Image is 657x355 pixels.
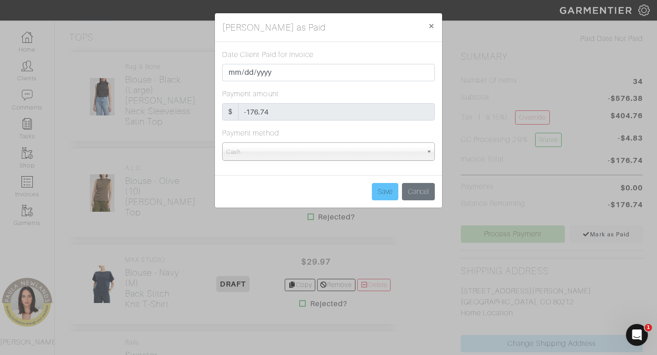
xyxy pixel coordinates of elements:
[626,324,648,346] iframe: Intercom live chat
[421,13,442,39] button: Close
[402,183,435,200] button: Cancel
[428,20,435,32] span: ×
[222,89,279,99] label: Payment amount
[222,49,313,60] label: Date Client Paid for Invoice
[226,143,422,161] span: Cash
[222,128,279,139] label: Payment method
[222,103,239,120] div: $
[222,21,326,34] h5: [PERSON_NAME] as Paid
[645,324,652,331] span: 1
[372,183,398,200] input: Save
